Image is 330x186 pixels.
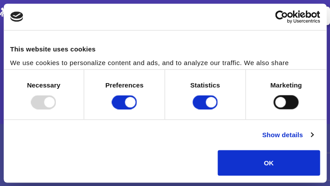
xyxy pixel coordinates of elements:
button: OK [218,150,320,175]
a: Contact [192,2,232,29]
img: logo [10,12,23,22]
strong: Statistics [190,81,220,88]
strong: Necessary [27,81,60,88]
a: Login [234,2,272,29]
div: This website uses cookies [10,44,320,54]
strong: Preferences [105,81,144,88]
a: Show details [262,130,313,140]
div: We use cookies to personalize content and ads, and to analyze our traffic. We also share informat... [10,58,320,100]
a: Pricing [94,2,132,29]
strong: Marketing [270,81,302,88]
a: Usercentrics Cookiebot - opens in a new window [243,10,320,23]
